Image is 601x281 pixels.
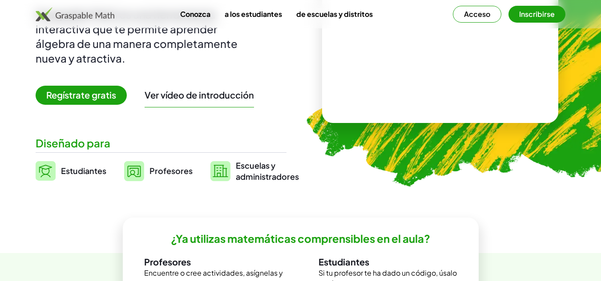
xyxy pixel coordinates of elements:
[519,9,555,19] font: Inscribirse
[218,6,289,22] a: a los estudiantes
[145,89,254,100] font: Ver vídeo de introducción
[46,89,116,100] font: Regístrate gratis
[236,171,299,182] font: administradores
[225,9,282,19] font: a los estudiantes
[149,166,193,176] font: Profesores
[508,6,565,23] button: Inscribirse
[464,9,490,19] font: Acceso
[289,6,380,22] a: de escuelas y distritos
[171,232,430,245] font: ¿Ya utilizas matemáticas comprensibles en el aula?
[124,161,144,181] img: svg%3e
[236,160,275,170] font: Escuelas y
[173,6,218,22] a: Conozca
[296,9,373,19] font: de escuelas y distritos
[145,89,254,101] button: Ver vídeo de introducción
[319,256,369,267] font: Estudiantes
[180,9,210,19] font: Conozca
[210,161,230,181] img: svg%3e
[210,160,299,182] a: Escuelas yadministradores
[61,166,106,176] font: Estudiantes
[36,161,56,181] img: svg%3e
[124,160,193,182] a: Profesores
[144,256,191,267] font: Profesores
[36,160,106,182] a: Estudiantes
[36,136,110,150] font: Diseñado para
[373,20,507,87] video: ¿Qué es esto? Es notación matemática dinámica. Esta notación desempeña un papel fundamental en có...
[453,6,501,23] button: Acceso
